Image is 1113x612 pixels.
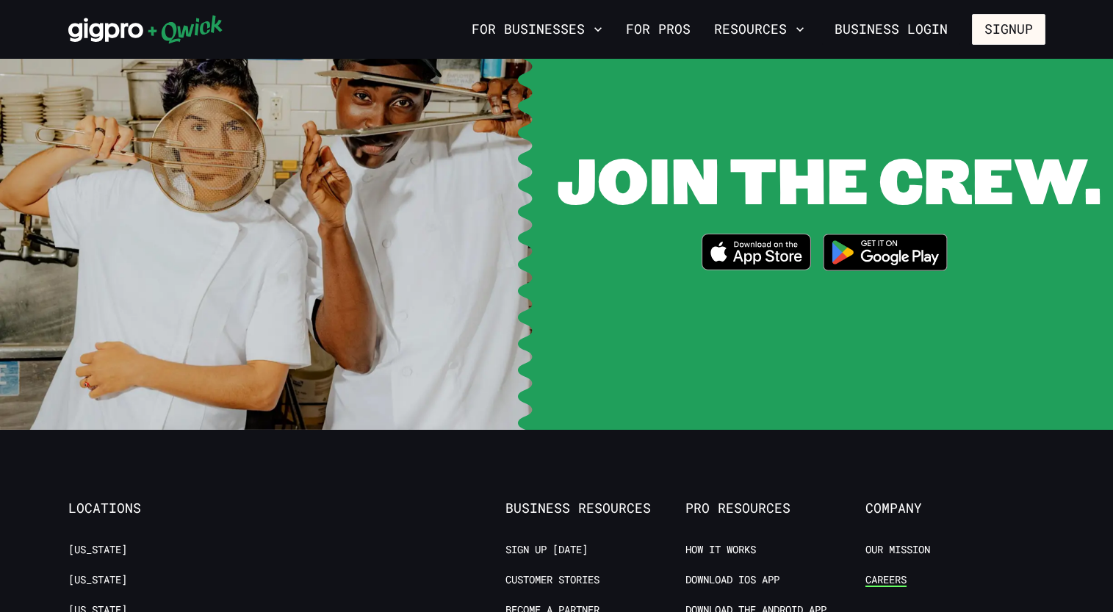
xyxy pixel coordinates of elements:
a: Download on the App Store [702,234,812,275]
span: Business Resources [505,500,685,516]
button: Resources [708,17,810,42]
a: Business Login [822,14,960,45]
span: Locations [68,500,248,516]
img: Get it on Google Play [814,225,957,280]
a: [US_STATE] [68,543,127,557]
a: Our Mission [865,543,930,557]
span: Pro Resources [685,500,865,516]
a: How it Works [685,543,756,557]
a: [US_STATE] [68,573,127,587]
span: JOIN THE CREW. [557,137,1101,221]
span: Company [865,500,1045,516]
button: Signup [972,14,1045,45]
button: For Businesses [466,17,608,42]
a: For Pros [620,17,696,42]
a: Careers [865,573,907,587]
a: Sign up [DATE] [505,543,588,557]
a: Customer stories [505,573,599,587]
a: Download IOS App [685,573,779,587]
